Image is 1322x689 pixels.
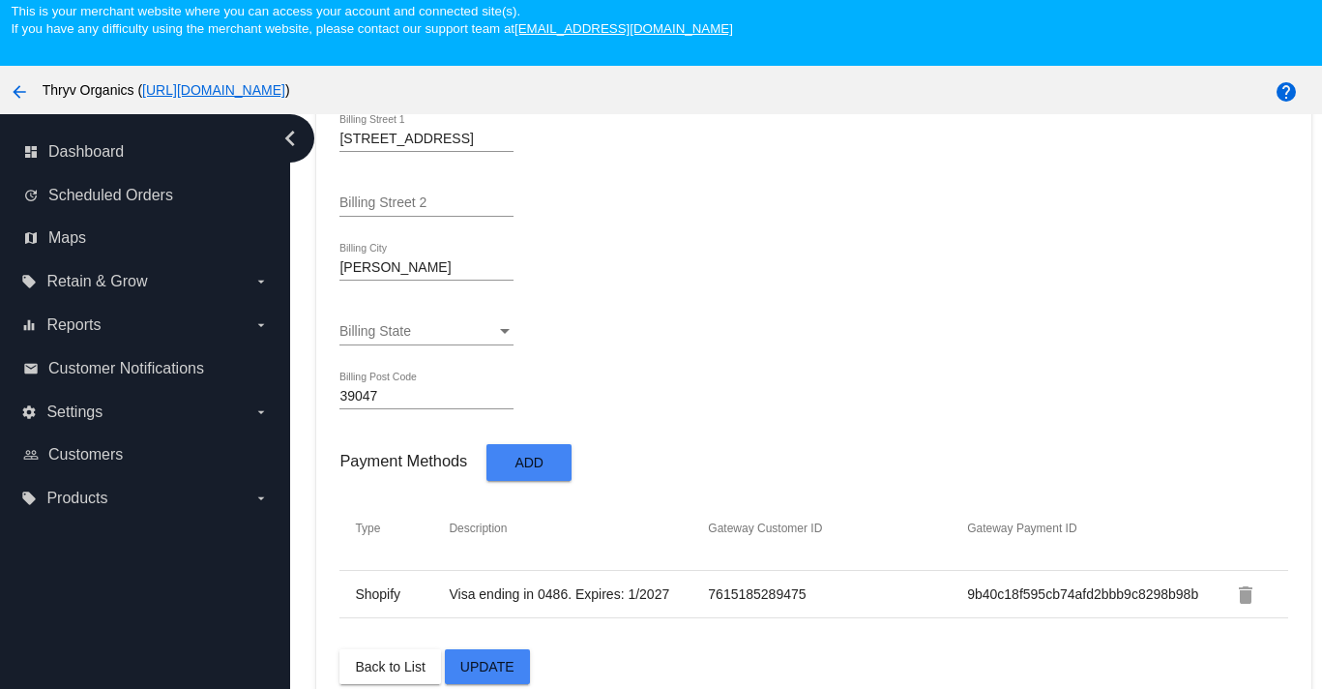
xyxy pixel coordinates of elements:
i: arrow_drop_down [253,274,269,289]
button: Update [445,649,530,684]
mat-icon: arrow_back [8,80,31,104]
span: Products [46,490,107,507]
mat-icon: delete [1234,584,1257,607]
td: Visa ending in 0486. Expires: 1/2027 [448,585,707,603]
i: dashboard [23,144,39,160]
a: update Scheduled Orders [23,180,269,211]
span: Scheduled Orders [48,187,173,204]
i: arrow_drop_down [253,404,269,420]
td: 9b40c18f595cb74afd2bbb9c8298b98b [966,585,1225,603]
mat-icon: help [1275,80,1298,104]
a: [EMAIL_ADDRESS][DOMAIN_NAME] [514,21,733,36]
td: 7615185289475 [707,585,966,603]
h3: Payment Methods [339,452,467,470]
span: Dashboard [48,143,124,161]
i: settings [21,404,37,420]
span: Settings [46,404,103,421]
a: email Customer Notifications [23,353,269,384]
th: Gateway Customer ID [707,521,966,536]
a: dashboard Dashboard [23,136,269,167]
i: arrow_drop_down [253,491,269,506]
span: Retain & Grow [46,273,147,290]
i: local_offer [21,274,37,289]
span: Add [514,456,543,471]
i: equalizer [21,317,37,333]
i: map [23,230,39,246]
i: people_outline [23,447,39,463]
i: arrow_drop_down [253,317,269,333]
span: Maps [48,229,86,247]
th: Type [354,521,448,536]
i: update [23,188,39,203]
input: Billing Street 2 [339,195,514,211]
button: Add [486,444,572,480]
small: This is your merchant website where you can access your account and connected site(s). If you hav... [11,4,732,36]
i: email [23,361,39,376]
button: Back to List [339,649,440,684]
a: [URL][DOMAIN_NAME] [142,82,285,98]
span: Reports [46,316,101,334]
th: Gateway Payment ID [966,521,1225,536]
mat-select: Billing State [339,324,514,340]
th: Description [448,521,707,536]
input: Billing Post Code [339,389,514,404]
a: map Maps [23,223,269,254]
span: Back to List [355,659,425,674]
i: local_offer [21,491,37,506]
span: Customer Notifications [48,360,204,377]
input: Billing Street 1 [339,132,514,147]
td: Shopify [354,585,448,603]
span: Customers [48,446,123,464]
span: Billing State [339,323,411,339]
input: Billing City [339,260,514,276]
span: Update [460,659,514,674]
span: Thryv Organics ( ) [43,82,290,98]
a: people_outline Customers [23,439,269,470]
i: chevron_left [275,123,306,154]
